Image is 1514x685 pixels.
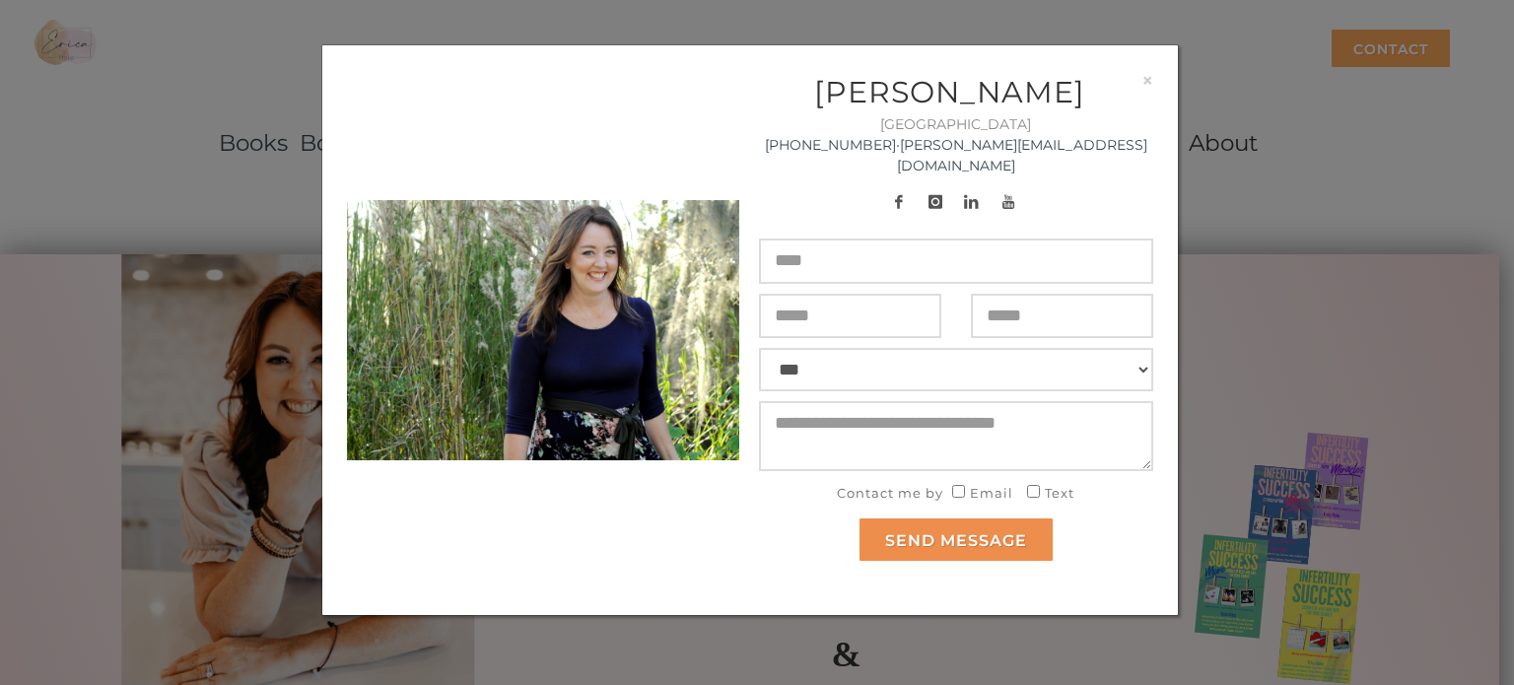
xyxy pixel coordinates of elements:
label: Text [1045,485,1074,501]
a: [PHONE_NUMBER] [765,136,896,154]
label: Email [970,485,1013,501]
h2: [PERSON_NAME] [759,70,1152,114]
label: Contact me by [837,485,943,501]
button: × [1141,70,1153,91]
button: Send Message [860,518,1053,561]
img: 916-635d5dca8b252.jpg [347,200,740,461]
div: [GEOGRAPHIC_DATA] • [759,114,1152,229]
a: [PERSON_NAME][EMAIL_ADDRESS][DOMAIN_NAME] [897,136,1147,174]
